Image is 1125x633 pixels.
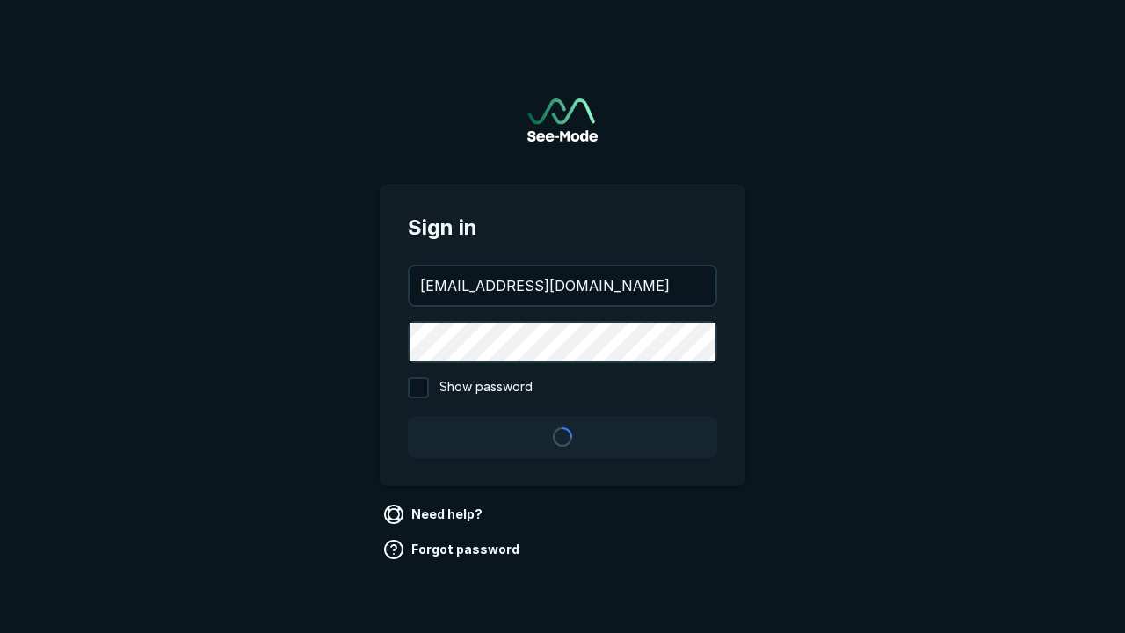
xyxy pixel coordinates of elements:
a: Need help? [380,500,490,528]
a: Go to sign in [527,98,598,142]
a: Forgot password [380,535,526,564]
span: Sign in [408,212,717,244]
input: your@email.com [410,266,715,305]
span: Show password [439,377,533,398]
img: See-Mode Logo [527,98,598,142]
